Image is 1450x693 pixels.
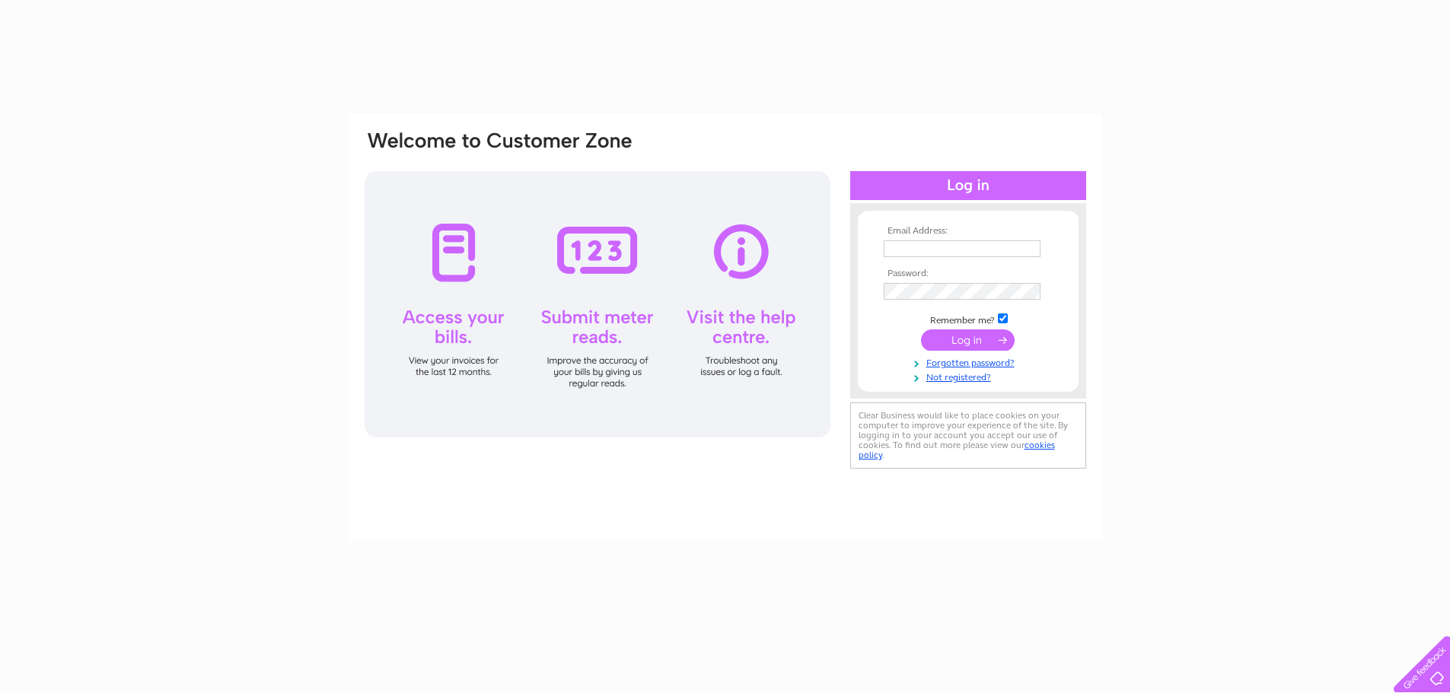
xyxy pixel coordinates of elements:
a: cookies policy [859,440,1055,460]
input: Submit [921,329,1015,351]
a: Forgotten password? [884,354,1056,369]
td: Remember me? [880,311,1056,326]
th: Email Address: [880,226,1056,237]
div: Clear Business would like to place cookies on your computer to improve your experience of the sit... [850,402,1086,469]
a: Not registered? [884,369,1056,383]
th: Password: [880,269,1056,279]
